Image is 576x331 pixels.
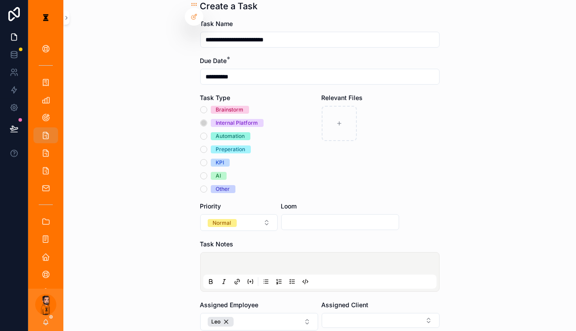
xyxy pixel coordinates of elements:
[200,313,318,331] button: Select Button
[216,145,246,153] div: Preperation
[322,313,440,328] button: Select Button
[216,159,224,167] div: KPI
[322,301,369,309] span: Assigned Client
[216,172,221,180] div: AI
[28,35,63,289] div: scrollable content
[208,317,234,327] button: Unselect 1
[200,301,259,309] span: Assigned Employee
[39,11,53,25] img: App logo
[200,214,278,231] button: Select Button
[322,94,363,101] span: Relevant Files
[200,57,227,64] span: Due Date
[212,318,221,325] span: Leo
[200,94,231,101] span: Task Type
[213,219,231,227] div: Normal
[200,240,234,248] span: Task Notes
[216,132,245,140] div: Automation
[216,119,258,127] div: Internal Platform
[216,106,244,114] div: Brainstorm
[200,20,233,27] span: Task Name
[281,202,297,210] span: Loom
[200,202,221,210] span: Priority
[216,185,230,193] div: Other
